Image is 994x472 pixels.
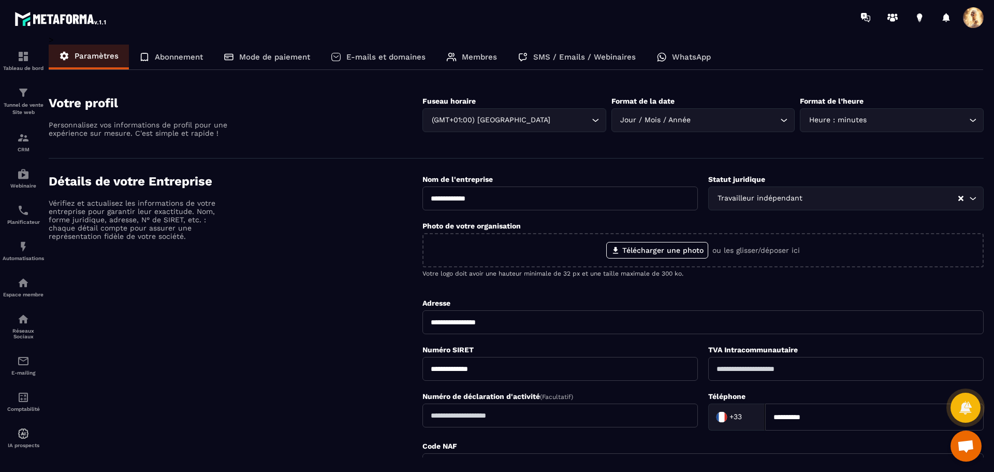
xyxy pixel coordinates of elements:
[3,269,44,305] a: automationsautomationsEspace membre
[672,52,711,62] p: WhatsApp
[711,407,732,427] img: Country Flag
[3,102,44,116] p: Tunnel de vente Site web
[49,96,422,110] h4: Votre profil
[800,108,984,132] div: Search for option
[708,187,984,210] div: Search for option
[239,52,310,62] p: Mode de paiement
[14,9,108,28] img: logo
[17,427,30,440] img: automations
[422,299,450,307] label: Adresse
[712,246,800,254] p: ou les glisser/déposer ici
[422,175,493,183] label: Nom de l'entreprise
[422,108,606,132] div: Search for option
[606,242,708,259] label: Télécharger une photo
[17,50,30,63] img: formation
[3,183,44,189] p: Webinaire
[715,193,805,204] span: Travailleur indépendant
[422,346,474,354] label: Numéro SIRET
[693,115,778,126] input: Search for option
[49,199,230,240] p: Vérifiez et actualisez les informations de votre entreprise pour garantir leur exactitude. Nom, f...
[3,65,44,71] p: Tableau de bord
[422,270,984,277] p: Votre logo doit avoir une hauteur minimale de 32 px et une taille maximale de 300 ko.
[708,404,765,431] div: Search for option
[708,392,745,401] label: Téléphone
[611,97,675,105] label: Format de la date
[533,52,636,62] p: SMS / Emails / Webinaires
[3,292,44,297] p: Espace membre
[3,255,44,261] p: Automatisations
[958,195,963,203] button: Clear Selected
[49,121,230,137] p: Personnalisez vos informations de profil pour une expérience sur mesure. C'est simple et rapide !
[3,383,44,420] a: accountantaccountantComptabilité
[805,193,957,204] input: Search for option
[17,355,30,367] img: email
[800,97,864,105] label: Format de l’heure
[807,115,869,126] span: Heure : minutes
[422,392,573,401] label: Numéro de déclaration d'activité
[462,52,497,62] p: Membres
[744,409,754,425] input: Search for option
[729,412,742,422] span: +33
[3,305,44,347] a: social-networksocial-networkRéseaux Sociaux
[3,233,44,269] a: automationsautomationsAutomatisations
[3,42,44,79] a: formationformationTableau de bord
[17,391,30,404] img: accountant
[3,79,44,124] a: formationformationTunnel de vente Site web
[17,240,30,253] img: automations
[422,222,521,230] label: Photo de votre organisation
[3,328,44,339] p: Réseaux Sociaux
[422,442,457,450] label: Code NAF
[429,115,552,126] span: (GMT+01:00) [GEOGRAPHIC_DATA]
[3,196,44,233] a: schedulerschedulerPlanificateur
[3,406,44,412] p: Comptabilité
[3,347,44,383] a: emailemailE-mailing
[422,97,476,105] label: Fuseau horaire
[540,393,573,401] span: (Facultatif)
[611,108,795,132] div: Search for option
[17,277,30,289] img: automations
[3,442,44,448] p: IA prospects
[75,51,119,61] p: Paramètres
[3,124,44,160] a: formationformationCRM
[17,313,30,325] img: social-network
[3,219,44,225] p: Planificateur
[708,346,798,354] label: TVA Intracommunautaire
[3,160,44,196] a: automationsautomationsWebinaire
[17,204,30,217] img: scheduler
[346,52,426,62] p: E-mails et domaines
[17,87,30,99] img: formation
[17,132,30,144] img: formation
[3,370,44,376] p: E-mailing
[17,168,30,180] img: automations
[618,115,693,126] span: Jour / Mois / Année
[869,115,967,126] input: Search for option
[3,147,44,152] p: CRM
[552,115,589,126] input: Search for option
[951,431,982,462] a: Ouvrir le chat
[708,175,765,183] label: Statut juridique
[155,52,203,62] p: Abonnement
[49,174,422,189] h4: Détails de votre Entreprise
